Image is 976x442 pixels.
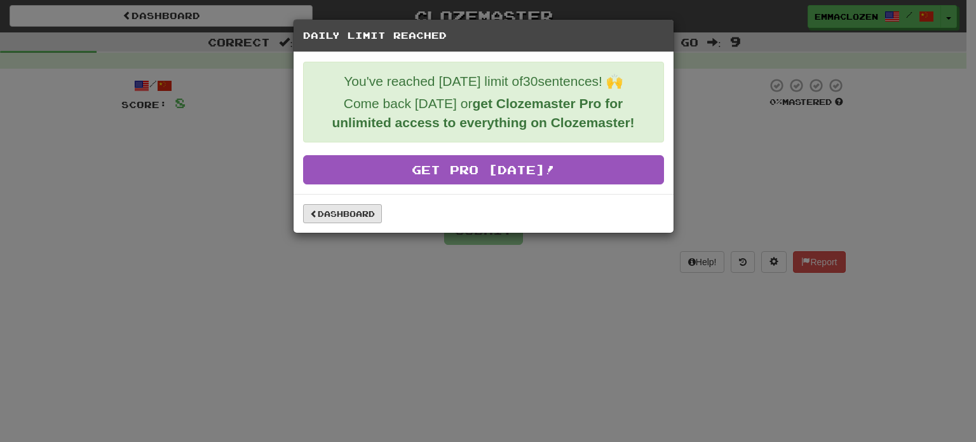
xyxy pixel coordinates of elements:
a: Get Pro [DATE]! [303,155,664,184]
h5: Daily Limit Reached [303,29,664,42]
p: Come back [DATE] or [313,94,654,132]
p: You've reached [DATE] limit of 30 sentences! 🙌 [313,72,654,91]
strong: get Clozemaster Pro for unlimited access to everything on Clozemaster! [332,96,634,130]
a: Dashboard [303,204,382,223]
